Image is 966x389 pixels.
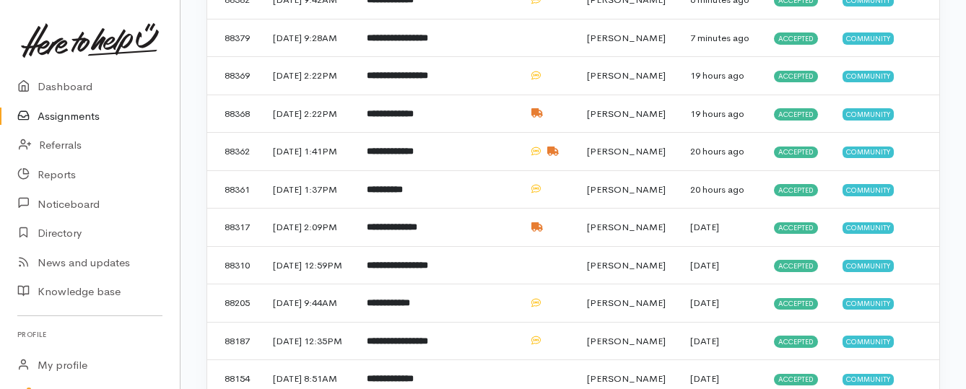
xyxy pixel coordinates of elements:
[587,69,666,82] span: [PERSON_NAME]
[261,209,355,247] td: [DATE] 2:09PM
[774,71,818,82] span: Accepted
[843,147,894,158] span: Community
[207,246,261,284] td: 88310
[843,184,894,196] span: Community
[207,95,261,133] td: 88368
[587,259,666,271] span: [PERSON_NAME]
[774,222,818,234] span: Accepted
[774,108,818,120] span: Accepted
[843,298,894,310] span: Community
[587,183,666,196] span: [PERSON_NAME]
[207,170,261,209] td: 88361
[843,222,894,234] span: Community
[207,19,261,57] td: 88379
[843,71,894,82] span: Community
[261,19,355,57] td: [DATE] 9:28AM
[774,32,818,44] span: Accepted
[843,336,894,347] span: Community
[843,260,894,271] span: Community
[690,69,744,82] time: 19 hours ago
[690,145,744,157] time: 20 hours ago
[587,335,666,347] span: [PERSON_NAME]
[587,372,666,385] span: [PERSON_NAME]
[690,372,719,385] time: [DATE]
[207,284,261,323] td: 88205
[261,322,355,360] td: [DATE] 12:35PM
[690,183,744,196] time: 20 hours ago
[690,297,719,309] time: [DATE]
[774,147,818,158] span: Accepted
[207,322,261,360] td: 88187
[587,145,666,157] span: [PERSON_NAME]
[207,209,261,247] td: 88317
[690,32,749,44] time: 7 minutes ago
[774,336,818,347] span: Accepted
[774,260,818,271] span: Accepted
[774,374,818,385] span: Accepted
[587,108,666,120] span: [PERSON_NAME]
[843,32,894,44] span: Community
[207,57,261,95] td: 88369
[690,259,719,271] time: [DATE]
[587,32,666,44] span: [PERSON_NAME]
[587,297,666,309] span: [PERSON_NAME]
[261,95,355,133] td: [DATE] 2:22PM
[774,184,818,196] span: Accepted
[843,108,894,120] span: Community
[261,170,355,209] td: [DATE] 1:37PM
[261,284,355,323] td: [DATE] 9:44AM
[261,246,355,284] td: [DATE] 12:59PM
[261,57,355,95] td: [DATE] 2:22PM
[17,325,162,344] h6: Profile
[207,133,261,171] td: 88362
[690,108,744,120] time: 19 hours ago
[843,374,894,385] span: Community
[690,221,719,233] time: [DATE]
[774,298,818,310] span: Accepted
[261,133,355,171] td: [DATE] 1:41PM
[587,221,666,233] span: [PERSON_NAME]
[690,335,719,347] time: [DATE]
